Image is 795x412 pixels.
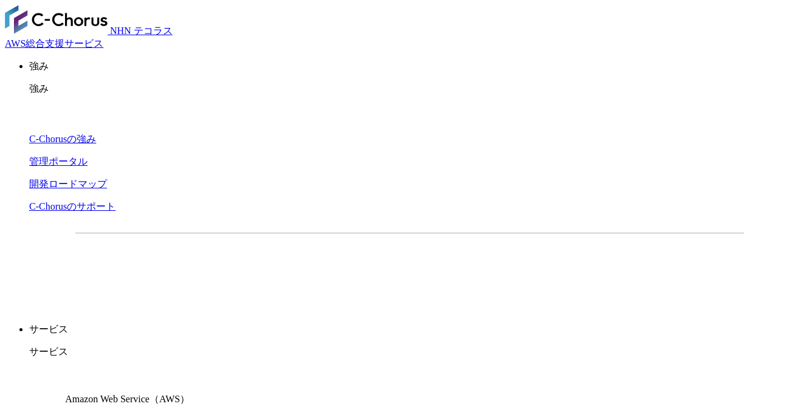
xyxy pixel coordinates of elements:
p: 強み [29,60,790,73]
a: 開発ロードマップ [29,179,107,189]
a: まずは相談する [416,253,611,283]
a: C-Chorusのサポート [29,201,115,211]
span: Amazon Web Service（AWS） [65,394,190,404]
img: 矢印 [384,266,393,270]
p: サービス [29,346,790,359]
a: C-Chorusの強み [29,134,96,144]
img: 矢印 [591,266,601,270]
img: AWS総合支援サービス C-Chorus [5,5,108,34]
a: AWS総合支援サービス C-Chorus NHN テコラスAWS総合支援サービス [5,26,173,49]
a: 資料を請求する [208,253,404,283]
p: サービス [29,323,790,336]
img: Amazon Web Service（AWS） [29,368,63,402]
a: 管理ポータル [29,156,88,167]
p: 強み [29,83,790,95]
